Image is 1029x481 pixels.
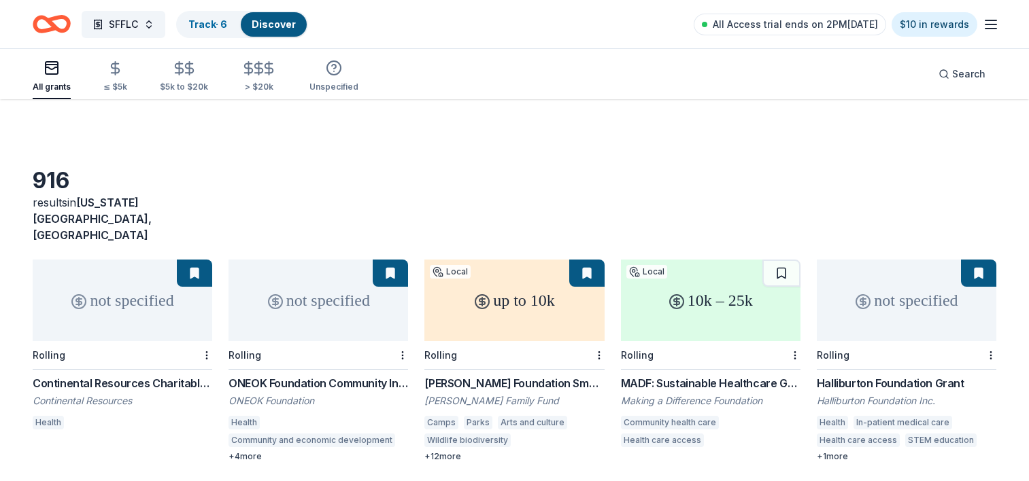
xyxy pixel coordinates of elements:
div: up to 10k [424,260,604,341]
div: Rolling [621,349,654,361]
div: Making a Difference Foundation [621,394,800,408]
div: Local [430,265,471,279]
div: Health care access [621,433,704,447]
div: Health [33,416,64,429]
a: up to 10kLocalRolling[PERSON_NAME] Foundation Small Grants[PERSON_NAME] Family FundCampsParksArts... [424,260,604,462]
div: Health [817,416,848,429]
div: Rolling [817,349,849,361]
div: Camps [424,416,458,429]
div: Rolling [229,349,261,361]
div: Halliburton Foundation Grant [817,375,996,391]
a: $10 in rewards [892,12,977,37]
button: > $20k [241,55,277,99]
div: Continental Resources Charitable Donation: Health [33,375,212,391]
div: Community and economic development [229,433,395,447]
div: results [33,194,212,243]
div: Health [229,416,260,429]
div: Continental Resources [33,394,212,408]
a: 10k – 25kLocalRollingMADF: Sustainable Healthcare GrantsMaking a Difference FoundationCommunity h... [621,260,800,451]
span: [US_STATE][GEOGRAPHIC_DATA], [GEOGRAPHIC_DATA] [33,196,152,242]
div: not specified [229,260,408,341]
button: All grants [33,54,71,99]
div: In-patient medical care [854,416,952,429]
div: not specified [33,260,212,341]
a: Discover [252,18,296,30]
div: $5k to $20k [160,82,208,92]
a: Home [33,8,71,40]
div: 916 [33,167,212,194]
div: Community health care [621,416,719,429]
span: SFFLC [109,16,138,33]
a: not specifiedRollingONEOK Foundation Community Investments GrantsONEOK FoundationHealthCommunity ... [229,260,408,462]
div: ≤ $5k [103,82,127,92]
div: Arts and culture [498,416,567,429]
div: Unspecified [309,82,358,92]
div: [PERSON_NAME] Foundation Small Grants [424,375,604,391]
button: $5k to $20k [160,55,208,99]
a: Track· 6 [188,18,227,30]
div: Rolling [33,349,65,361]
span: All Access trial ends on 2PM[DATE] [713,16,878,33]
div: not specified [817,260,996,341]
button: Unspecified [309,54,358,99]
div: Parks [464,416,492,429]
span: Search [952,66,985,82]
div: [PERSON_NAME] Family Fund [424,394,604,408]
div: + 1 more [817,451,996,462]
a: not specifiedRollingHalliburton Foundation GrantHalliburton Foundation Inc.HealthIn-patient medic... [817,260,996,462]
button: Search [928,60,996,88]
div: Halliburton Foundation Inc. [817,394,996,408]
div: ONEOK Foundation Community Investments Grants [229,375,408,391]
div: ONEOK Foundation [229,394,408,408]
a: All Access trial ends on 2PM[DATE] [694,14,886,35]
div: + 4 more [229,451,408,462]
div: STEM education [905,433,977,447]
div: MADF: Sustainable Healthcare Grants [621,375,800,391]
button: ≤ $5k [103,55,127,99]
div: Health care access [817,433,900,447]
div: Rolling [424,349,457,361]
div: + 12 more [424,451,604,462]
div: > $20k [241,82,277,92]
div: Local [626,265,667,279]
div: 10k – 25k [621,260,800,341]
button: SFFLC [82,11,165,38]
button: Track· 6Discover [176,11,308,38]
div: Wildlife biodiversity [424,433,511,447]
a: not specifiedRollingContinental Resources Charitable Donation: HealthContinental ResourcesHealth [33,260,212,433]
div: All grants [33,82,71,92]
span: in [33,196,152,242]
